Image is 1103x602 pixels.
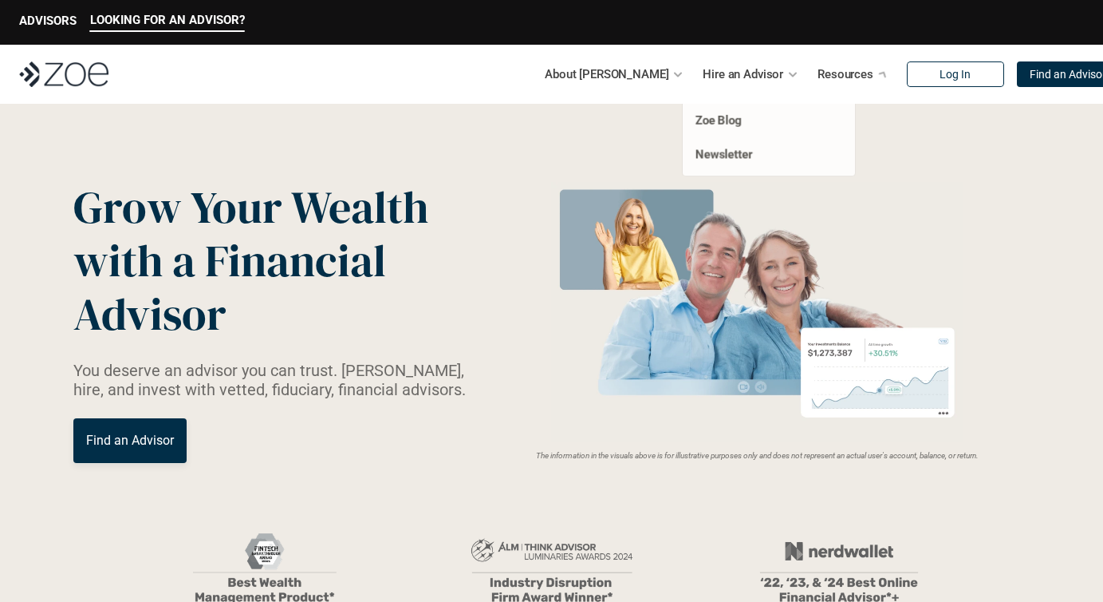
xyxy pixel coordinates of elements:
[703,62,783,86] p: Hire an Advisor
[73,176,428,238] span: Grow Your Wealth
[536,451,979,460] em: The information in the visuals above is for illustrative purposes only and does not represent an ...
[695,113,742,128] a: Zoe Blog
[73,230,396,345] span: with a Financial Advisor
[545,62,668,86] p: About [PERSON_NAME]
[907,61,1004,87] a: Log In
[695,147,753,161] a: Newsletter
[817,62,873,86] p: Resources
[86,433,174,448] p: Find an Advisor
[19,14,77,28] p: ADVISORS
[545,182,970,442] img: Zoe Financial Hero Image
[73,361,485,399] p: You deserve an advisor you can trust. [PERSON_NAME], hire, and invest with vetted, fiduciary, fin...
[90,13,245,27] p: LOOKING FOR AN ADVISOR?
[940,68,971,81] p: Log In
[73,418,187,463] a: Find an Advisor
